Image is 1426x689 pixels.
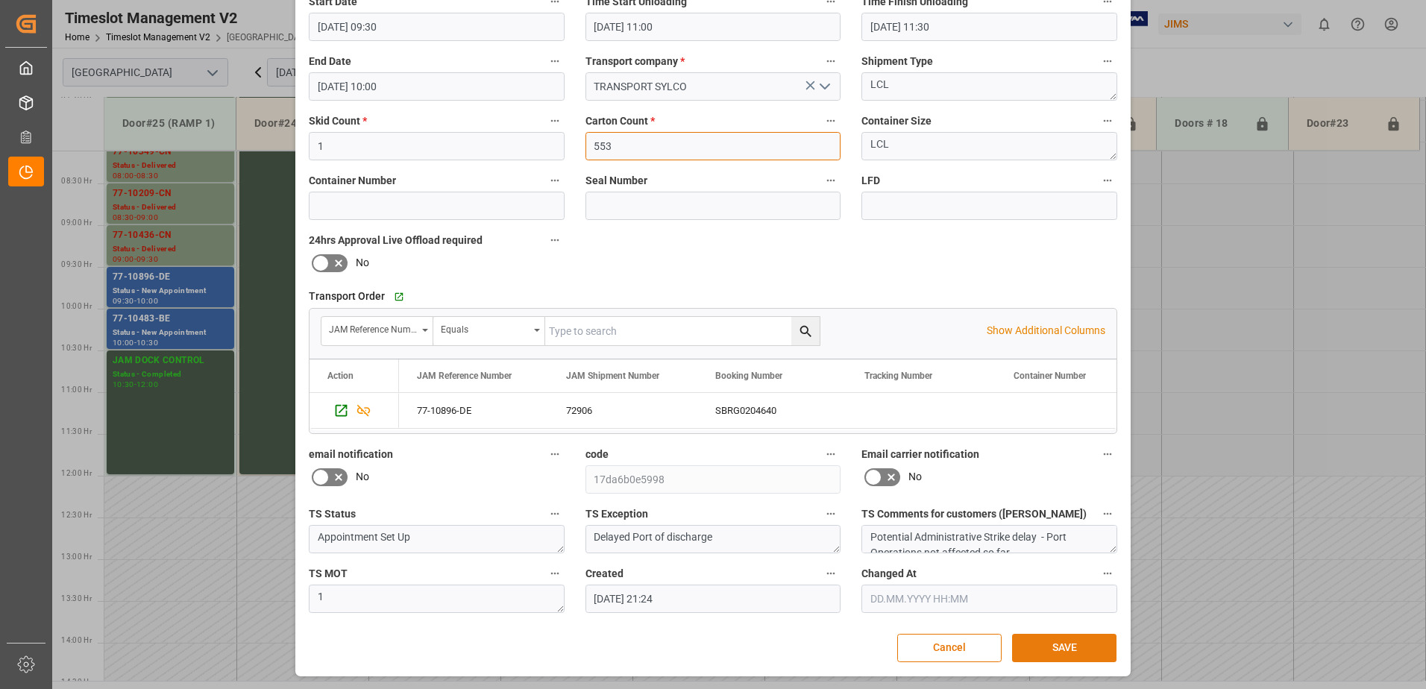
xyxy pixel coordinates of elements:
span: Changed At [861,566,917,582]
button: 24hrs Approval Live Offload required [545,230,565,250]
button: TS Exception [821,504,841,523]
span: email notification [309,447,393,462]
span: No [356,469,369,485]
span: Shipment Type [861,54,933,69]
input: DD.MM.YYYY HH:MM [585,585,841,613]
button: Transport company * [821,51,841,71]
span: Carton Count [585,113,655,129]
span: Email carrier notification [861,447,979,462]
textarea: Appointment Set Up [309,525,565,553]
button: open menu [321,317,433,345]
span: TS Exception [585,506,648,522]
textarea: Potential Administrative Strike delay - Port Operations not affected so far [861,525,1117,553]
span: Transport Order [309,289,385,304]
button: Cancel [897,634,1002,662]
span: Created [585,566,624,582]
button: code [821,444,841,464]
div: Action [327,371,354,381]
button: Created [821,564,841,583]
textarea: LCL [861,132,1117,160]
div: SBRG0204640 [697,393,847,428]
span: End Date [309,54,351,69]
button: search button [791,317,820,345]
div: Equals [441,319,529,336]
button: Email carrier notification [1098,444,1117,464]
input: DD.MM.YYYY HH:MM [585,13,841,41]
button: LFD [1098,171,1117,190]
button: Shipment Type [1098,51,1117,71]
div: Press SPACE to select this row. [310,393,399,429]
button: Container Number [545,171,565,190]
span: Transport company [585,54,685,69]
span: 24hrs Approval Live Offload required [309,233,483,248]
button: SAVE [1012,634,1116,662]
button: End Date [545,51,565,71]
div: 77-10896-DE [399,393,548,428]
span: code [585,447,609,462]
button: Skid Count * [545,111,565,130]
input: Type to search [545,317,820,345]
span: TS Status [309,506,356,522]
button: Seal Number [821,171,841,190]
span: Skid Count [309,113,367,129]
input: DD.MM.YYYY HH:MM [861,585,1117,613]
div: JAM Reference Number [329,319,417,336]
textarea: LCL [861,72,1117,101]
input: DD.MM.YYYY HH:MM [309,13,565,41]
button: TS MOT [545,564,565,583]
span: Tracking Number [864,371,932,381]
span: LFD [861,173,880,189]
p: Show Additional Columns [987,323,1105,339]
span: Container Number [1014,371,1086,381]
span: JAM Reference Number [417,371,512,381]
button: Carton Count * [821,111,841,130]
span: No [908,469,922,485]
input: DD.MM.YYYY HH:MM [861,13,1117,41]
span: Booking Number [715,371,782,381]
button: Container Size [1098,111,1117,130]
button: TS Comments for customers ([PERSON_NAME]) [1098,504,1117,523]
span: Container Number [309,173,396,189]
span: No [356,255,369,271]
input: DD.MM.YYYY HH:MM [309,72,565,101]
span: Container Size [861,113,932,129]
div: 72906 [548,393,697,428]
span: TS Comments for customers ([PERSON_NAME]) [861,506,1087,522]
button: open menu [813,75,835,98]
button: Changed At [1098,564,1117,583]
button: open menu [433,317,545,345]
button: TS Status [545,504,565,523]
textarea: 1 [309,585,565,613]
span: JAM Shipment Number [566,371,659,381]
button: email notification [545,444,565,464]
textarea: Delayed Port of discharge [585,525,841,553]
span: TS MOT [309,566,348,582]
span: Seal Number [585,173,647,189]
